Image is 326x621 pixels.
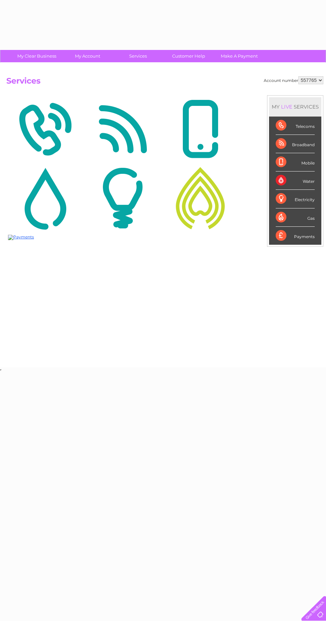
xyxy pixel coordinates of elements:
a: Services [111,50,165,62]
div: MY SERVICES [269,97,321,116]
img: Payments [8,235,34,240]
img: Electricity [86,166,160,230]
img: Telecoms [8,97,82,161]
div: Mobile [276,153,315,171]
img: Broadband [86,97,160,161]
div: LIVE [280,104,294,110]
div: Broadband [276,135,315,153]
h2: Services [6,76,323,89]
img: Gas [163,166,237,230]
a: Make A Payment [212,50,267,62]
a: My Clear Business [9,50,64,62]
div: Account number [264,76,323,84]
div: Gas [276,208,315,227]
div: Electricity [276,190,315,208]
div: Telecoms [276,117,315,135]
a: My Account [60,50,115,62]
a: Customer Help [161,50,216,62]
div: Water [276,171,315,190]
img: Water [8,166,82,230]
div: Payments [276,227,315,245]
img: Mobile [163,97,237,161]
